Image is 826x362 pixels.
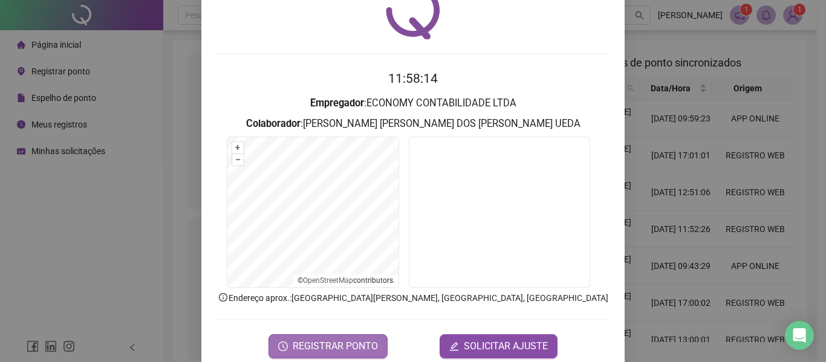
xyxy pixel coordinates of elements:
[298,276,395,285] li: © contributors.
[449,341,459,351] span: edit
[216,291,610,305] p: Endereço aprox. : [GEOGRAPHIC_DATA][PERSON_NAME], [GEOGRAPHIC_DATA], [GEOGRAPHIC_DATA]
[216,95,610,111] h3: : ECONOMY CONTABILIDADE LTDA
[232,142,244,154] button: +
[278,341,288,351] span: clock-circle
[440,334,558,358] button: editSOLICITAR AJUSTE
[310,97,364,109] strong: Empregador
[464,339,548,354] span: SOLICITAR AJUSTE
[388,71,438,86] time: 11:58:14
[268,334,388,358] button: REGISTRAR PONTO
[785,321,814,350] div: Open Intercom Messenger
[303,276,353,285] a: OpenStreetMap
[218,292,229,303] span: info-circle
[216,116,610,132] h3: : [PERSON_NAME] [PERSON_NAME] DOS [PERSON_NAME] UEDA
[293,339,378,354] span: REGISTRAR PONTO
[232,154,244,166] button: –
[246,118,301,129] strong: Colaborador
